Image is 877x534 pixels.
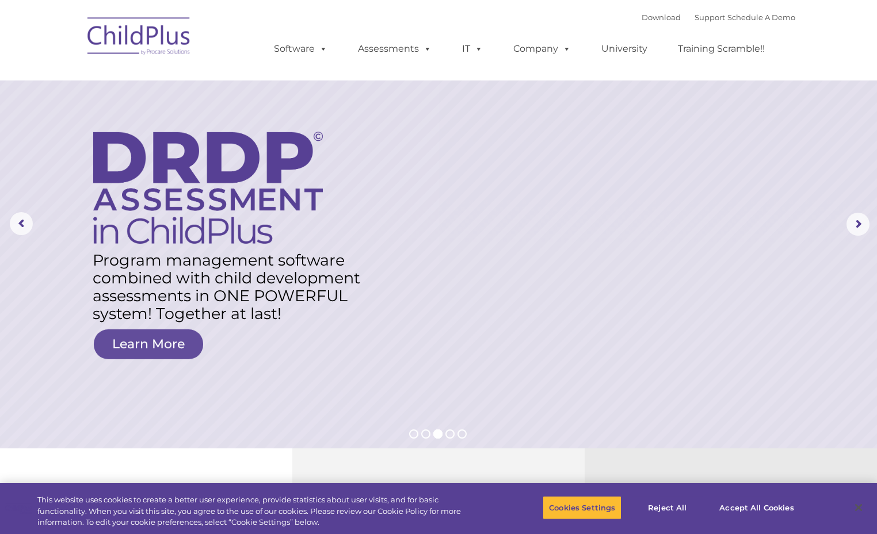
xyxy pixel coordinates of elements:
a: Software [262,37,339,60]
a: University [590,37,659,60]
button: Close [846,495,871,520]
button: Accept All Cookies [713,495,800,520]
a: Training Scramble!! [666,37,776,60]
button: Reject All [631,495,703,520]
span: Last name [160,76,195,84]
a: Support [695,13,725,22]
a: Schedule A Demo [727,13,795,22]
img: ChildPlus by Procare Solutions [82,9,197,67]
span: Phone number [160,123,209,132]
div: This website uses cookies to create a better user experience, provide statistics about user visit... [37,494,482,528]
a: Assessments [346,37,443,60]
a: Download [642,13,681,22]
font: | [642,13,795,22]
rs-layer: Program management software combined with child development assessments in ONE POWERFUL system! T... [93,251,373,322]
a: IT [451,37,494,60]
a: Learn More [94,329,203,359]
img: DRDP Assessment in ChildPlus [93,132,323,244]
button: Cookies Settings [543,495,621,520]
a: Company [502,37,582,60]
